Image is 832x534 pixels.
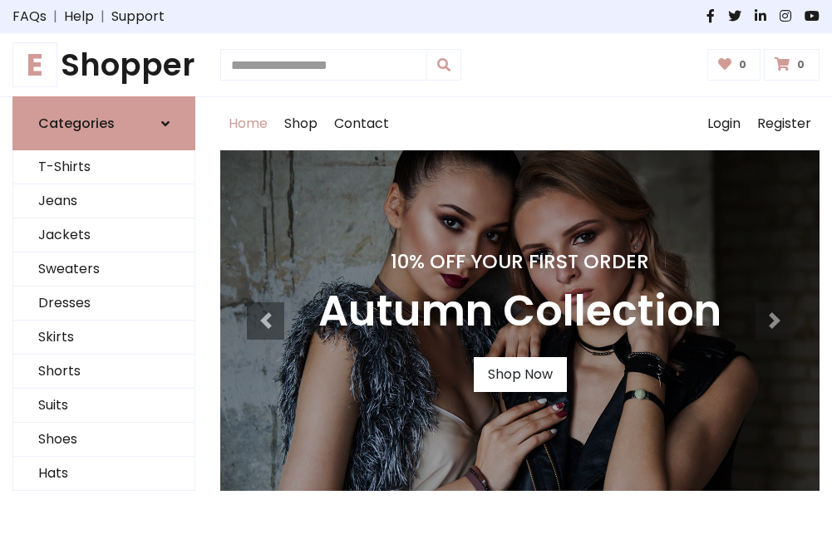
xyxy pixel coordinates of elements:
[707,49,761,81] a: 0
[13,218,194,252] a: Jackets
[13,423,194,457] a: Shoes
[13,150,194,184] a: T-Shirts
[13,321,194,355] a: Skirts
[318,287,721,337] h3: Autumn Collection
[13,355,194,389] a: Shorts
[38,115,115,131] h6: Categories
[13,252,194,287] a: Sweaters
[318,250,721,273] h4: 10% Off Your First Order
[276,97,326,150] a: Shop
[764,49,820,81] a: 0
[735,57,751,72] span: 0
[64,7,94,27] a: Help
[13,389,194,423] a: Suits
[12,47,195,83] a: EShopper
[47,7,64,27] span: |
[13,457,194,491] a: Hats
[474,357,567,392] a: Shop Now
[13,184,194,218] a: Jeans
[111,7,165,27] a: Support
[326,97,397,150] a: Contact
[793,57,809,72] span: 0
[12,7,47,27] a: FAQs
[699,97,749,150] a: Login
[94,7,111,27] span: |
[220,97,276,150] a: Home
[749,97,820,150] a: Register
[13,287,194,321] a: Dresses
[12,96,195,150] a: Categories
[12,47,195,83] h1: Shopper
[12,42,57,87] span: E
